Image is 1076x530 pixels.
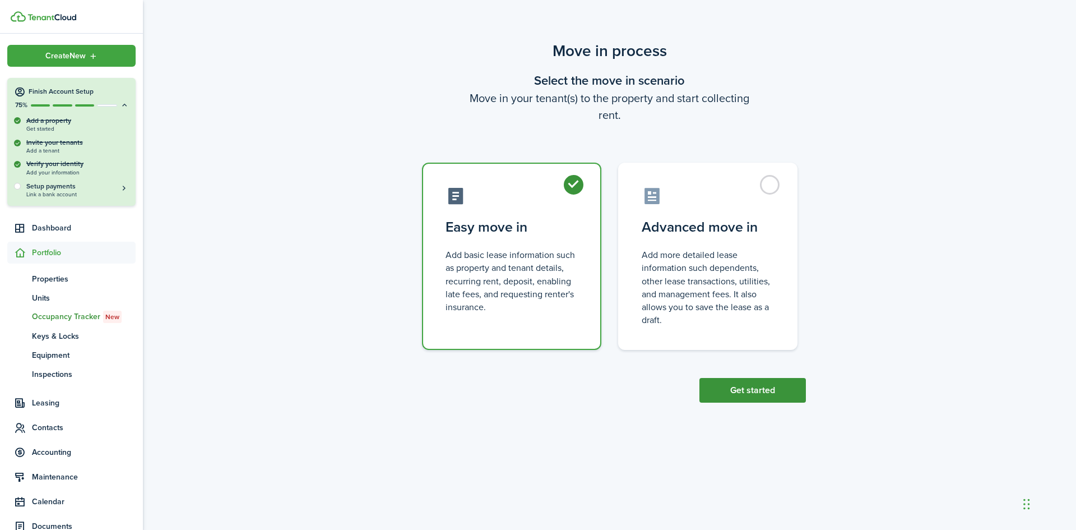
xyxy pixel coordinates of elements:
a: Properties [7,269,136,288]
scenario-title: Move in process [414,39,806,63]
p: 75% [14,100,28,110]
wizard-step-header-title: Select the move in scenario [414,71,806,90]
iframe: Chat Widget [1020,476,1076,530]
control-radio-card-title: Easy move in [446,217,578,237]
span: Accounting [32,446,136,458]
span: Maintenance [32,471,136,483]
span: New [105,312,119,322]
span: Link a bank account [26,191,129,197]
span: Equipment [32,349,136,361]
span: Properties [32,273,136,285]
button: Get started [699,378,806,403]
img: TenantCloud [27,14,76,21]
span: Occupancy Tracker [32,311,136,323]
a: Inspections [7,365,136,384]
button: Open menu [7,45,136,67]
span: Leasing [32,397,136,409]
span: Inspections [32,368,136,380]
span: Keys & Locks [32,330,136,342]
a: Keys & Locks [7,326,136,345]
a: Dashboard [7,217,136,239]
span: Dashboard [32,222,136,234]
span: Contacts [32,422,136,434]
img: TenantCloud [11,11,26,22]
control-radio-card-title: Advanced move in [642,217,774,237]
a: Setup paymentsLink a bank account [26,181,129,197]
span: Portfolio [32,247,136,259]
a: Equipment [7,345,136,365]
span: Units [32,292,136,304]
h5: Setup payments [26,181,129,191]
span: Create New [45,52,86,60]
span: Calendar [32,496,136,508]
control-radio-card-description: Add more detailed lease information such dependents, other lease transactions, utilities, and man... [642,248,774,326]
h4: Finish Account Setup [29,87,129,96]
a: Units [7,288,136,307]
div: Drag [1023,487,1030,521]
button: Finish Account Setup75% [7,78,136,110]
control-radio-card-description: Add basic lease information such as property and tenant details, recurring rent, deposit, enablin... [446,248,578,314]
a: Occupancy TrackerNew [7,307,136,326]
div: Finish Account Setup75% [7,116,136,206]
wizard-step-header-description: Move in your tenant(s) to the property and start collecting rent. [414,90,806,123]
